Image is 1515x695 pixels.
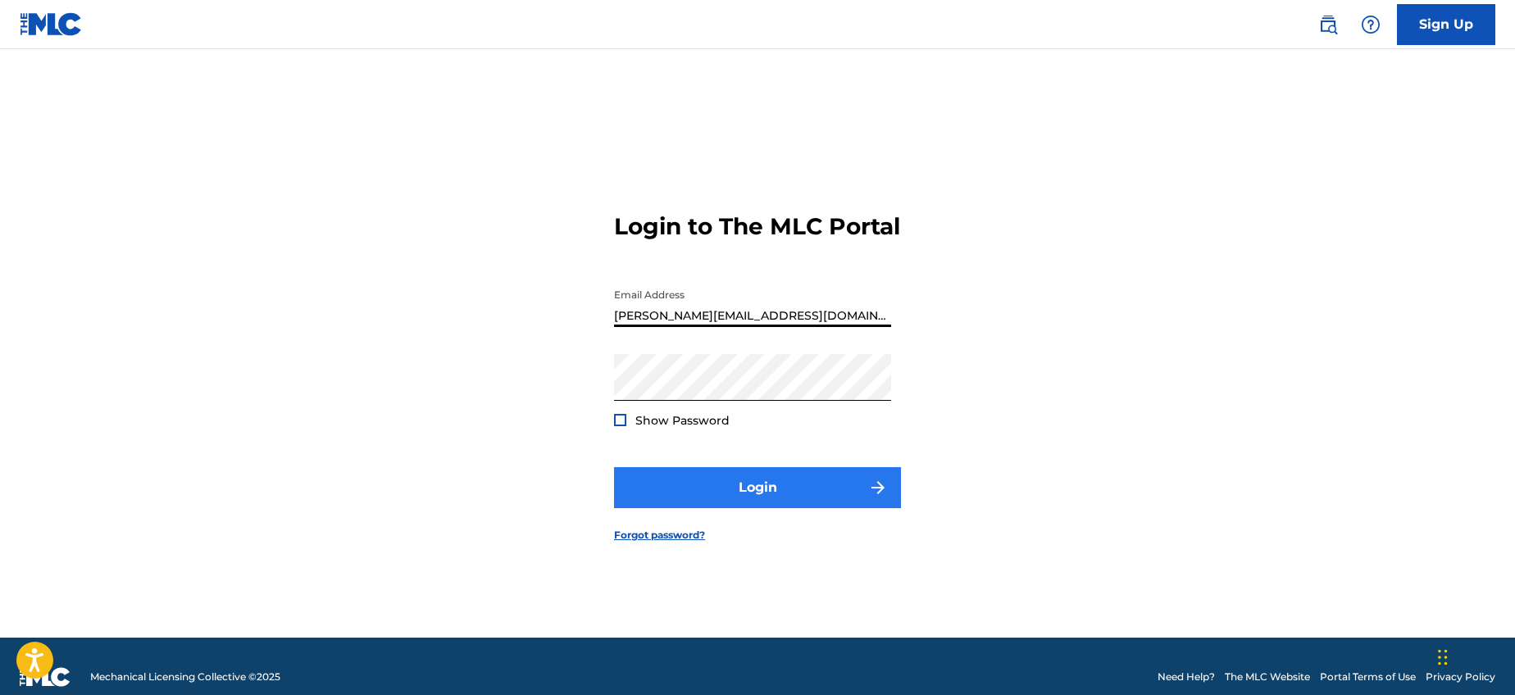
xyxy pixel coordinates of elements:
[1397,4,1495,45] a: Sign Up
[1354,8,1387,41] div: Help
[1426,670,1495,684] a: Privacy Policy
[614,528,705,543] a: Forgot password?
[1158,670,1215,684] a: Need Help?
[1438,633,1448,682] div: Drag
[1312,8,1344,41] a: Public Search
[635,413,730,428] span: Show Password
[614,467,901,508] button: Login
[20,12,83,36] img: MLC Logo
[90,670,280,684] span: Mechanical Licensing Collective © 2025
[1318,15,1338,34] img: search
[614,212,900,241] h3: Login to The MLC Portal
[1361,15,1381,34] img: help
[1433,616,1515,695] iframe: Chat Widget
[1320,670,1416,684] a: Portal Terms of Use
[20,667,71,687] img: logo
[868,478,888,497] img: f7272a7cc735f4ea7f67.svg
[1225,670,1310,684] a: The MLC Website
